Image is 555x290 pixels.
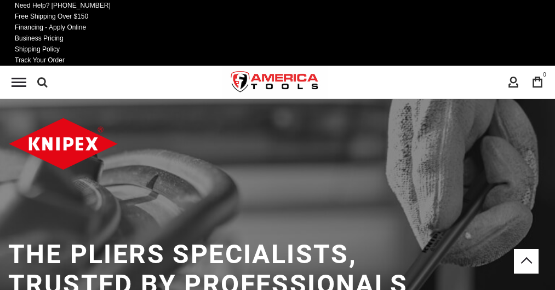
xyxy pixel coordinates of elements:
span: Shipping Policy [15,45,60,53]
a: store logo [222,62,328,103]
img: America Tools [222,62,328,103]
a: Financing - Apply Online [12,22,89,33]
span: 0 [543,72,546,78]
div: Menu [12,78,26,87]
a: Shipping Policy [12,44,63,55]
img: Knipex logo [8,117,118,171]
a: Track Your Order [12,55,68,66]
a: Business Pricing [12,33,67,44]
a: 0 [527,72,548,92]
a: Free Shipping Over $150 [12,11,91,22]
